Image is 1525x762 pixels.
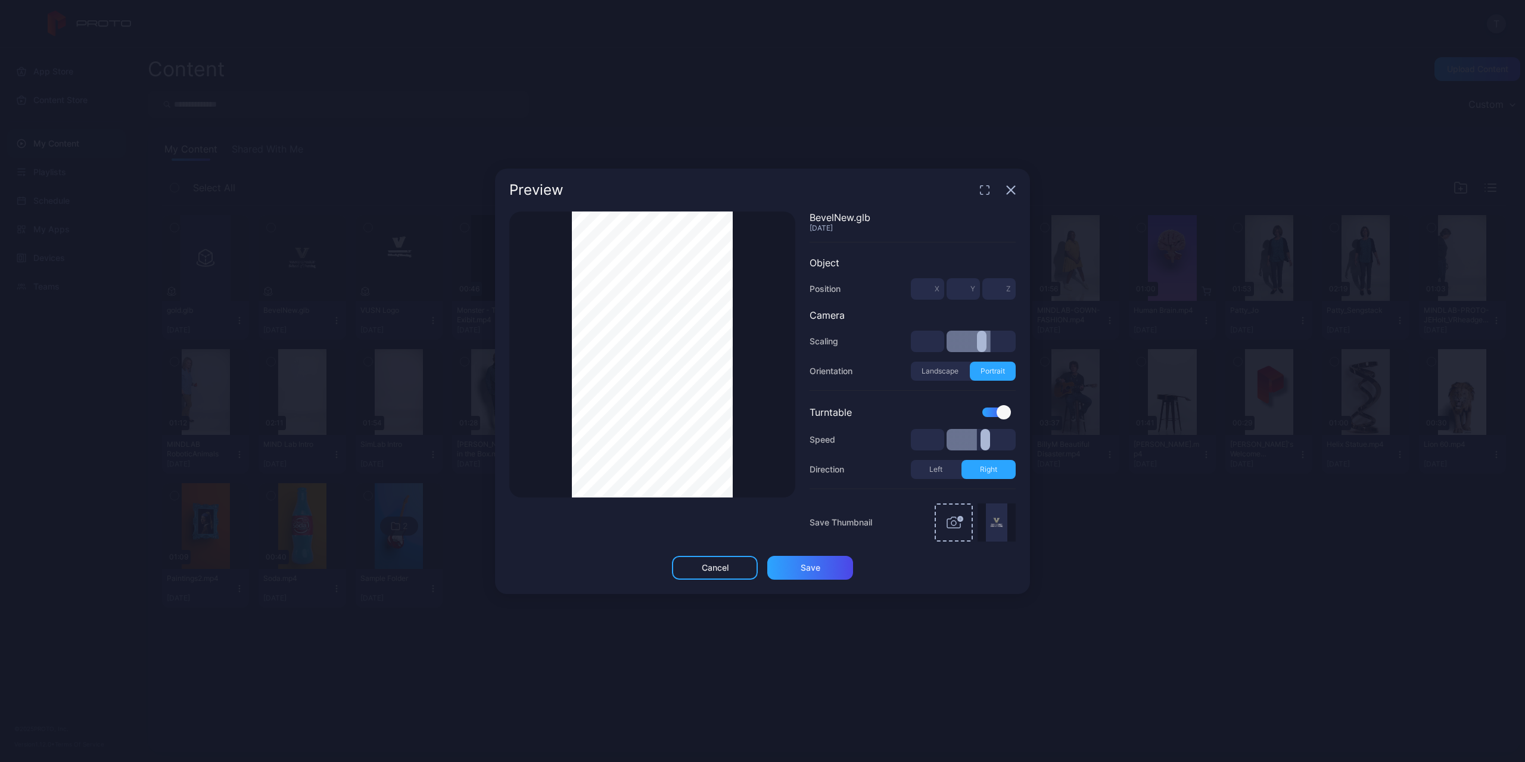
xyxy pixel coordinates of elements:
span: Save Thumbnail [810,515,872,530]
img: Thumbnail [986,503,1007,542]
div: Speed [810,433,835,447]
div: Preview [509,183,564,197]
span: Y [970,284,975,294]
button: Portrait [970,362,1016,381]
div: Cancel [702,563,729,573]
button: Cancel [672,556,758,580]
div: Position [810,282,841,296]
div: Orientation [810,364,852,378]
div: BevelNew.glb [810,212,1016,223]
div: Turntable [810,406,852,418]
span: Z [1006,284,1011,294]
div: Direction [810,462,844,477]
button: Left [911,460,961,479]
button: Landscape [911,362,970,381]
div: Camera [810,309,1016,321]
div: Scaling [810,334,838,349]
span: X [935,284,939,294]
div: Object [810,257,1016,269]
button: Save [767,556,853,580]
button: Right [961,460,1016,479]
div: Save [801,563,820,573]
div: [DATE] [810,223,1016,232]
